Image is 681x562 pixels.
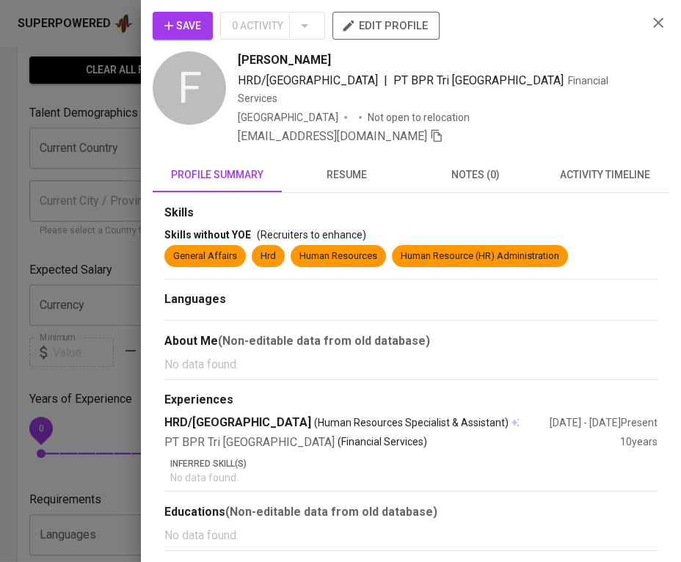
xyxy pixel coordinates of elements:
[314,415,509,430] span: (Human Resources Specialist & Assistant)
[164,291,658,308] div: Languages
[401,249,559,263] div: Human Resource (HR) Administration
[344,16,428,35] span: edit profile
[338,434,427,451] p: (Financial Services)
[170,457,658,470] p: Inferred Skill(s)
[420,166,531,184] span: notes (0)
[261,249,276,263] div: Hrd
[173,249,237,263] div: General Affairs
[153,51,226,125] div: F
[164,205,658,222] div: Skills
[299,249,377,263] div: Human Resources
[164,392,658,409] div: Experiences
[549,166,660,184] span: activity timeline
[164,434,620,451] div: PT BPR Tri [GEOGRAPHIC_DATA]
[161,166,273,184] span: profile summary
[170,470,658,485] p: No data found.
[257,229,366,241] span: (Recruiters to enhance)
[620,434,658,451] div: 10 years
[291,166,402,184] span: resume
[164,229,251,241] span: Skills without YOE
[153,12,213,40] button: Save
[164,356,658,373] p: No data found.
[164,527,658,544] p: No data found.
[550,415,658,430] div: [DATE] - [DATE] Present
[332,12,440,40] button: edit profile
[164,17,201,35] span: Save
[332,19,440,31] a: edit profile
[225,505,437,519] b: (Non-editable data from old database)
[238,129,427,143] span: [EMAIL_ADDRESS][DOMAIN_NAME]
[238,73,378,87] span: HRD/[GEOGRAPHIC_DATA]
[164,332,658,350] div: About Me
[368,110,470,125] p: Not open to relocation
[164,415,550,431] div: HRD/[GEOGRAPHIC_DATA]
[238,51,331,69] span: [PERSON_NAME]
[384,72,387,90] span: |
[393,73,564,87] span: PT BPR Tri [GEOGRAPHIC_DATA]
[238,110,338,125] div: [GEOGRAPHIC_DATA]
[218,334,430,348] b: (Non-editable data from old database)
[164,503,658,521] div: Educations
